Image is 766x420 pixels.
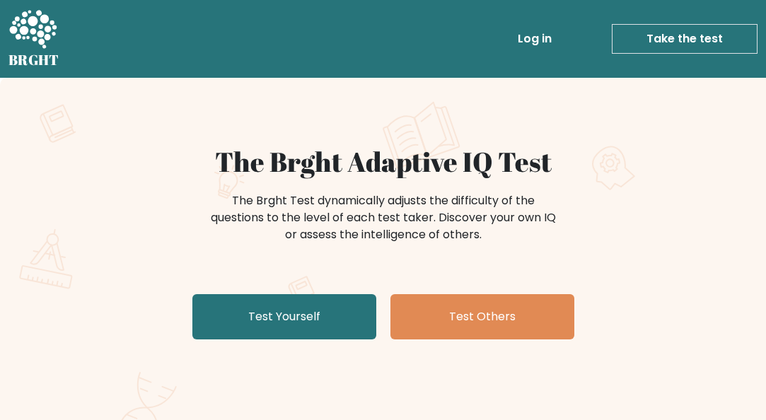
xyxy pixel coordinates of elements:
h1: The Brght Adaptive IQ Test [38,146,729,178]
a: Log in [512,25,557,53]
h5: BRGHT [8,52,59,69]
a: BRGHT [8,6,59,72]
a: Test Others [390,294,574,339]
a: Take the test [612,24,758,54]
div: The Brght Test dynamically adjusts the difficulty of the questions to the level of each test take... [207,192,560,243]
a: Test Yourself [192,294,376,339]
